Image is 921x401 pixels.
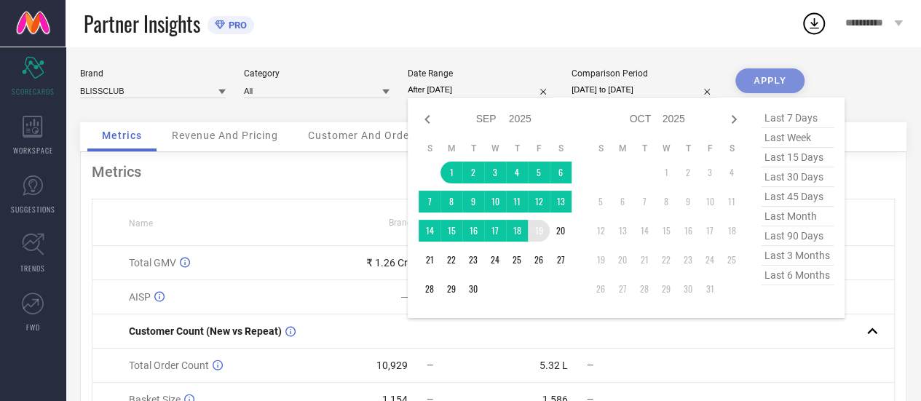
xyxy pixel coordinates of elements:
[225,20,247,31] span: PRO
[587,360,593,370] span: —
[26,322,40,333] span: FWD
[612,278,633,300] td: Mon Oct 27 2025
[528,249,550,271] td: Fri Sep 26 2025
[725,111,743,128] div: Next month
[612,220,633,242] td: Mon Oct 13 2025
[655,278,677,300] td: Wed Oct 29 2025
[506,143,528,154] th: Thursday
[633,191,655,213] td: Tue Oct 07 2025
[366,257,408,269] div: ₹ 1.26 Cr
[129,257,176,269] span: Total GMV
[761,187,834,207] span: last 45 days
[677,191,699,213] td: Thu Oct 09 2025
[761,128,834,148] span: last week
[699,278,721,300] td: Fri Oct 31 2025
[419,249,440,271] td: Sun Sep 21 2025
[761,148,834,167] span: last 15 days
[550,220,572,242] td: Sat Sep 20 2025
[721,143,743,154] th: Saturday
[528,143,550,154] th: Friday
[677,162,699,183] td: Thu Oct 02 2025
[655,249,677,271] td: Wed Oct 22 2025
[655,191,677,213] td: Wed Oct 08 2025
[699,191,721,213] td: Fri Oct 10 2025
[506,220,528,242] td: Thu Sep 18 2025
[506,249,528,271] td: Thu Sep 25 2025
[408,68,553,79] div: Date Range
[655,220,677,242] td: Wed Oct 15 2025
[761,226,834,246] span: last 90 days
[92,163,895,180] div: Metrics
[572,68,717,79] div: Comparison Period
[572,82,717,98] input: Select comparison period
[80,68,226,79] div: Brand
[528,220,550,242] td: Fri Sep 19 2025
[761,207,834,226] span: last month
[440,278,462,300] td: Mon Sep 29 2025
[172,130,278,141] span: Revenue And Pricing
[550,191,572,213] td: Sat Sep 13 2025
[376,360,408,371] div: 10,929
[699,143,721,154] th: Friday
[408,82,553,98] input: Select date range
[677,220,699,242] td: Thu Oct 16 2025
[102,130,142,141] span: Metrics
[12,86,55,97] span: SCORECARDS
[633,143,655,154] th: Tuesday
[612,191,633,213] td: Mon Oct 06 2025
[761,246,834,266] span: last 3 months
[440,143,462,154] th: Monday
[612,249,633,271] td: Mon Oct 20 2025
[677,278,699,300] td: Thu Oct 30 2025
[129,325,282,337] span: Customer Count (New vs Repeat)
[528,162,550,183] td: Fri Sep 05 2025
[13,145,53,156] span: WORKSPACE
[677,249,699,271] td: Thu Oct 23 2025
[484,143,506,154] th: Wednesday
[699,249,721,271] td: Fri Oct 24 2025
[590,249,612,271] td: Sun Oct 19 2025
[506,162,528,183] td: Thu Sep 04 2025
[699,220,721,242] td: Fri Oct 17 2025
[590,220,612,242] td: Sun Oct 12 2025
[462,162,484,183] td: Tue Sep 02 2025
[677,143,699,154] th: Thursday
[440,249,462,271] td: Mon Sep 22 2025
[419,191,440,213] td: Sun Sep 07 2025
[20,263,45,274] span: TRENDS
[801,10,827,36] div: Open download list
[419,278,440,300] td: Sun Sep 28 2025
[244,68,390,79] div: Category
[308,130,419,141] span: Customer And Orders
[462,249,484,271] td: Tue Sep 23 2025
[590,278,612,300] td: Sun Oct 26 2025
[419,220,440,242] td: Sun Sep 14 2025
[129,218,153,229] span: Name
[655,143,677,154] th: Wednesday
[612,143,633,154] th: Monday
[440,220,462,242] td: Mon Sep 15 2025
[721,162,743,183] td: Sat Oct 04 2025
[484,191,506,213] td: Wed Sep 10 2025
[721,191,743,213] td: Sat Oct 11 2025
[633,249,655,271] td: Tue Oct 21 2025
[761,266,834,285] span: last 6 months
[129,291,151,303] span: AISP
[633,278,655,300] td: Tue Oct 28 2025
[590,191,612,213] td: Sun Oct 05 2025
[427,360,433,370] span: —
[721,249,743,271] td: Sat Oct 25 2025
[389,218,437,228] span: Brand Value
[633,220,655,242] td: Tue Oct 14 2025
[528,191,550,213] td: Fri Sep 12 2025
[761,108,834,128] span: last 7 days
[721,220,743,242] td: Sat Oct 18 2025
[462,143,484,154] th: Tuesday
[129,360,209,371] span: Total Order Count
[550,162,572,183] td: Sat Sep 06 2025
[419,111,436,128] div: Previous month
[506,191,528,213] td: Thu Sep 11 2025
[440,162,462,183] td: Mon Sep 01 2025
[440,191,462,213] td: Mon Sep 08 2025
[550,249,572,271] td: Sat Sep 27 2025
